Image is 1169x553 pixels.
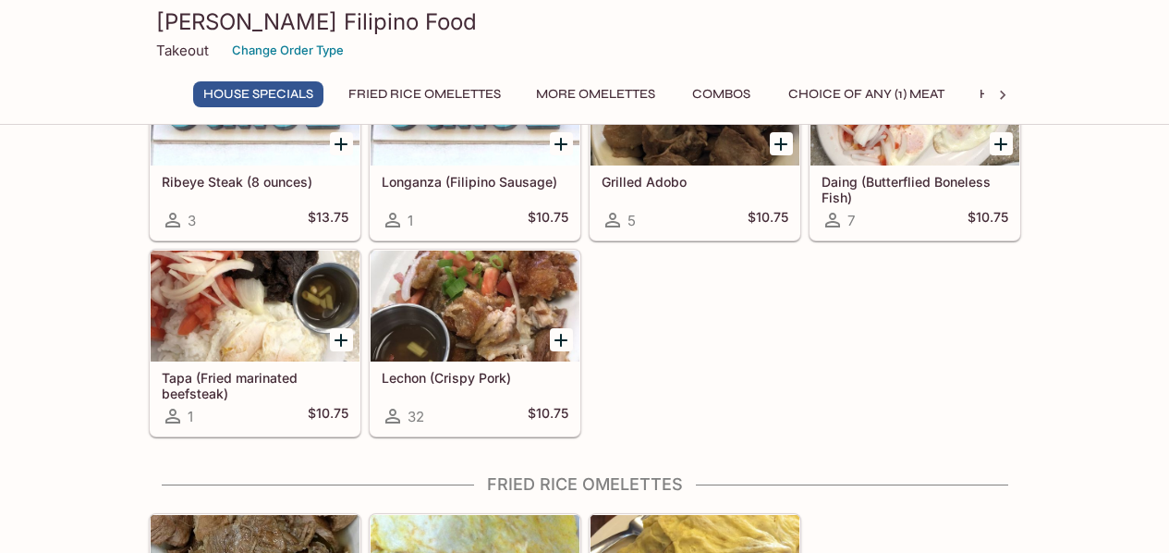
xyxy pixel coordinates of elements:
button: More Omelettes [526,81,665,107]
div: Ribeye Steak (8 ounces) [151,55,359,166]
button: House Specials [193,81,323,107]
h5: Ribeye Steak (8 ounces) [162,174,348,190]
button: Add Daing (Butterflied Boneless Fish) [990,132,1013,155]
h5: $10.75 [748,209,788,231]
a: Lechon (Crispy Pork)32$10.75 [370,250,580,436]
a: Daing (Butterflied Boneless Fish)7$10.75 [810,54,1020,240]
a: Tapa (Fried marinated beefsteak)1$10.75 [150,250,360,436]
div: Daing (Butterflied Boneless Fish) [810,55,1019,166]
h4: Fried Rice Omelettes [149,474,1021,495]
span: 1 [188,408,193,425]
button: Add Ribeye Steak (8 ounces) [330,132,353,155]
div: Longanza (Filipino Sausage) [371,55,579,166]
a: Ribeye Steak (8 ounces)3$13.75 [150,54,360,240]
h5: Lechon (Crispy Pork) [382,370,568,386]
button: Add Longanza (Filipino Sausage) [550,132,573,155]
button: Add Lechon (Crispy Pork) [550,328,573,351]
h5: Daing (Butterflied Boneless Fish) [822,174,1008,204]
span: 7 [847,212,855,229]
button: Hotcakes [969,81,1060,107]
a: Grilled Adobo5$10.75 [590,54,800,240]
div: Grilled Adobo [591,55,799,166]
h5: Longanza (Filipino Sausage) [382,174,568,190]
h5: $13.75 [308,209,348,231]
h5: Grilled Adobo [602,174,788,190]
h5: $10.75 [528,405,568,427]
a: Longanza (Filipino Sausage)1$10.75 [370,54,580,240]
p: Takeout [156,42,209,59]
span: 5 [627,212,636,229]
div: Tapa (Fried marinated beefsteak) [151,251,359,362]
button: Add Tapa (Fried marinated beefsteak) [330,328,353,351]
h5: $10.75 [528,209,568,231]
div: Lechon (Crispy Pork) [371,251,579,362]
span: 1 [408,212,413,229]
button: Choice of Any (1) Meat [778,81,955,107]
h5: $10.75 [308,405,348,427]
button: Add Grilled Adobo [770,132,793,155]
button: Combos [680,81,763,107]
h3: [PERSON_NAME] Filipino Food [156,7,1014,36]
button: Fried Rice Omelettes [338,81,511,107]
h5: $10.75 [968,209,1008,231]
button: Change Order Type [224,36,352,65]
span: 3 [188,212,196,229]
h5: Tapa (Fried marinated beefsteak) [162,370,348,400]
span: 32 [408,408,424,425]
